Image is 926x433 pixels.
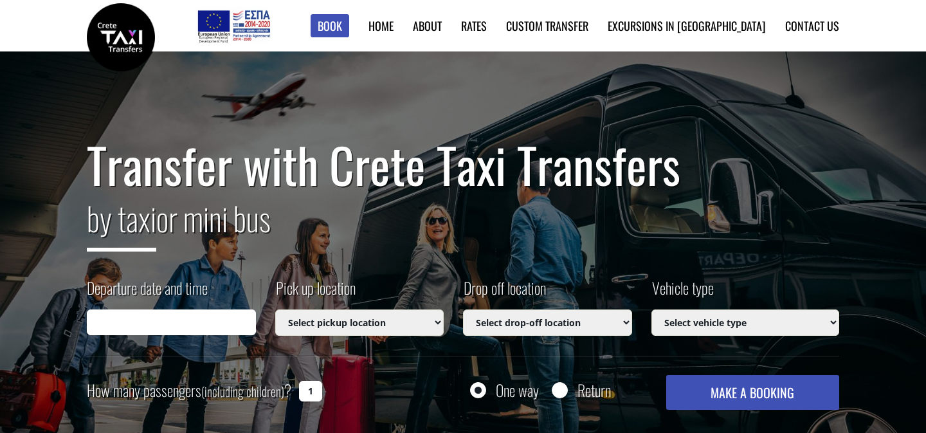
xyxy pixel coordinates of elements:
label: Vehicle type [651,277,714,309]
h1: Transfer with Crete Taxi Transfers [87,138,839,192]
a: Home [368,17,394,34]
img: Crete Taxi Transfers | Safe Taxi Transfer Services from to Heraklion Airport, Chania Airport, Ret... [87,3,155,71]
button: MAKE A BOOKING [666,375,839,410]
a: Custom Transfer [506,17,588,34]
label: Return [577,382,611,398]
span: by taxi [87,194,156,252]
label: Drop off location [463,277,546,309]
label: How many passengers ? [87,375,291,407]
a: About [413,17,442,34]
label: Pick up location [275,277,356,309]
a: Rates [461,17,487,34]
small: (including children) [201,382,284,401]
a: Book [311,14,349,38]
a: Excursions in [GEOGRAPHIC_DATA] [608,17,766,34]
label: Departure date and time [87,277,208,309]
h2: or mini bus [87,192,839,261]
a: Contact us [785,17,839,34]
img: e-bannersEUERDF180X90.jpg [195,6,272,45]
a: Crete Taxi Transfers | Safe Taxi Transfer Services from to Heraklion Airport, Chania Airport, Ret... [87,29,155,42]
label: One way [496,382,539,398]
